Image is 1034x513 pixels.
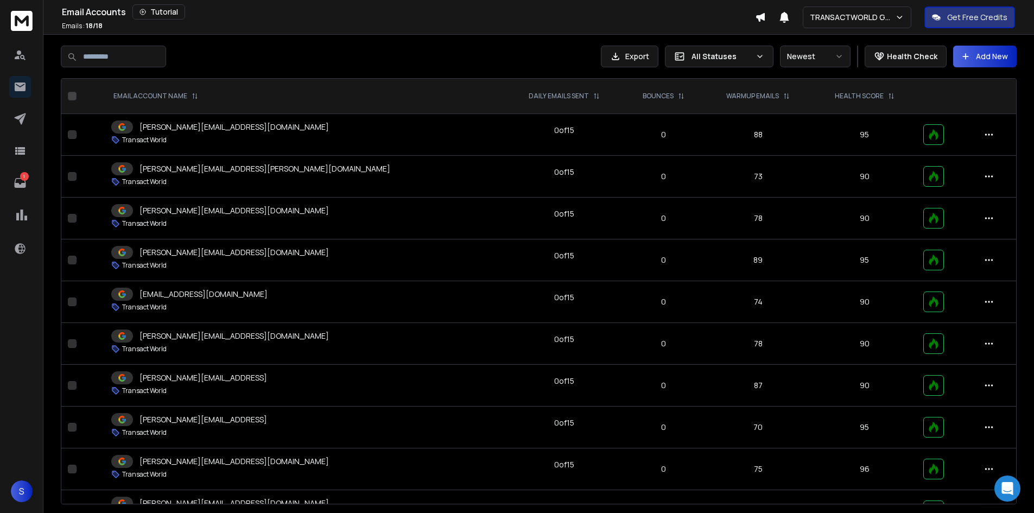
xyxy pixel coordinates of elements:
p: [PERSON_NAME][EMAIL_ADDRESS][DOMAIN_NAME] [139,247,329,258]
p: 0 [630,171,697,182]
p: [PERSON_NAME][EMAIL_ADDRESS][DOMAIN_NAME] [139,331,329,341]
td: 90 [813,365,917,407]
td: 70 [703,407,813,448]
td: 88 [703,114,813,156]
p: 0 [630,422,697,433]
p: 0 [630,380,697,391]
div: 0 of 15 [554,125,574,136]
td: 95 [813,239,917,281]
button: Health Check [865,46,947,67]
p: [PERSON_NAME][EMAIL_ADDRESS][DOMAIN_NAME] [139,498,329,509]
div: 0 of 15 [554,292,574,303]
td: 78 [703,198,813,239]
p: 0 [630,464,697,474]
p: Transact World [122,178,167,186]
td: 90 [813,156,917,198]
button: Tutorial [132,4,185,20]
p: 0 [630,296,697,307]
button: S [11,480,33,502]
p: Transact World [122,136,167,144]
p: Transact World [122,303,167,312]
p: Transact World [122,387,167,395]
a: 1 [9,172,31,194]
td: 96 [813,448,917,490]
p: [PERSON_NAME][EMAIL_ADDRESS] [139,372,267,383]
p: 0 [630,129,697,140]
div: 0 of 15 [554,417,574,428]
button: Get Free Credits [924,7,1015,28]
p: DAILY EMAILS SENT [529,92,589,100]
div: EMAIL ACCOUNT NAME [113,92,198,100]
p: 1 [20,172,29,181]
p: [PERSON_NAME][EMAIL_ADDRESS][DOMAIN_NAME] [139,456,329,467]
p: Transact World [122,261,167,270]
td: 89 [703,239,813,281]
p: 0 [630,213,697,224]
p: 0 [630,338,697,349]
p: All Statuses [692,51,751,62]
span: 18 / 18 [86,21,103,30]
td: 90 [813,281,917,323]
td: 87 [703,365,813,407]
p: TRANSACTWORLD GROUP [810,12,895,23]
div: 0 of 15 [554,167,574,178]
td: 95 [813,114,917,156]
div: 0 of 15 [554,250,574,261]
button: Newest [780,46,851,67]
p: 0 [630,255,697,265]
p: Transact World [122,470,167,479]
td: 90 [813,323,917,365]
p: Transact World [122,428,167,437]
p: Transact World [122,345,167,353]
p: WARMUP EMAILS [726,92,779,100]
p: Emails : [62,22,103,30]
p: [PERSON_NAME][EMAIL_ADDRESS] [139,414,267,425]
td: 95 [813,407,917,448]
td: 73 [703,156,813,198]
div: 0 of 15 [554,208,574,219]
div: 0 of 15 [554,334,574,345]
p: [PERSON_NAME][EMAIL_ADDRESS][DOMAIN_NAME] [139,205,329,216]
p: Get Free Credits [947,12,1007,23]
p: [PERSON_NAME][EMAIL_ADDRESS][PERSON_NAME][DOMAIN_NAME] [139,163,390,174]
div: 0 of 15 [554,376,574,387]
p: Transact World [122,219,167,228]
div: 0 of 15 [554,459,574,470]
button: Add New [953,46,1017,67]
p: [PERSON_NAME][EMAIL_ADDRESS][DOMAIN_NAME] [139,122,329,132]
p: BOUNCES [643,92,674,100]
td: 75 [703,448,813,490]
div: Email Accounts [62,4,755,20]
p: Health Check [887,51,937,62]
button: Export [601,46,658,67]
td: 74 [703,281,813,323]
div: Open Intercom Messenger [994,476,1020,502]
td: 78 [703,323,813,365]
td: 90 [813,198,917,239]
div: 0 of 15 [554,501,574,512]
p: HEALTH SCORE [835,92,884,100]
p: [EMAIL_ADDRESS][DOMAIN_NAME] [139,289,268,300]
